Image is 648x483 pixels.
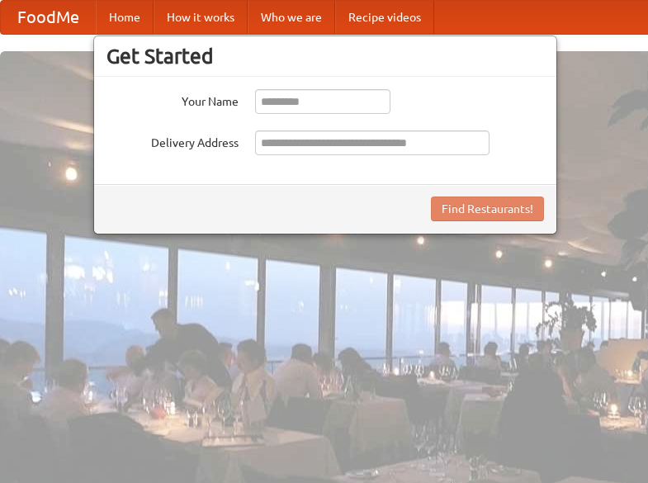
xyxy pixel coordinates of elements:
[248,1,335,34] a: Who we are
[335,1,434,34] a: Recipe videos
[96,1,154,34] a: Home
[106,89,239,110] label: Your Name
[154,1,248,34] a: How it works
[1,1,96,34] a: FoodMe
[106,44,544,69] h3: Get Started
[106,130,239,151] label: Delivery Address
[431,197,544,221] button: Find Restaurants!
